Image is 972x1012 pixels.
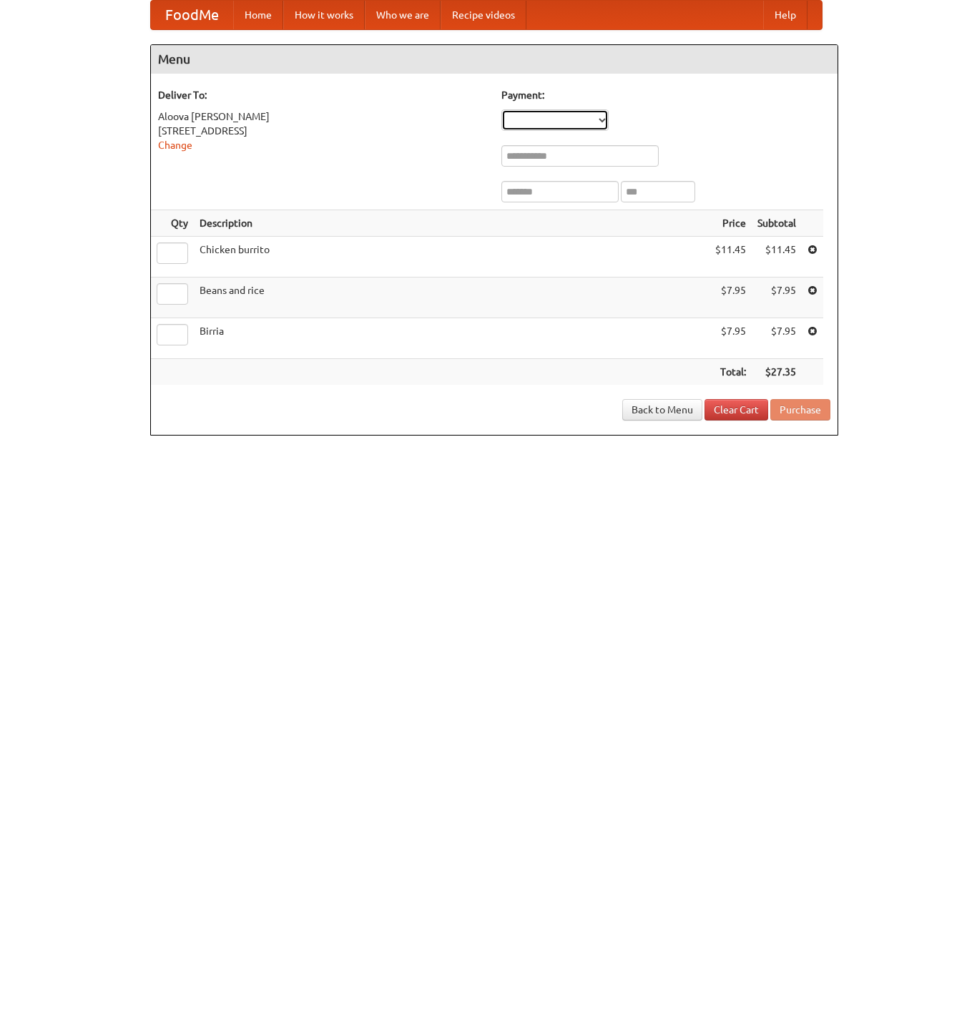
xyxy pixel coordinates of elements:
a: How it works [283,1,365,29]
td: $7.95 [752,318,802,359]
div: Aloova [PERSON_NAME] [158,109,487,124]
td: $7.95 [710,318,752,359]
a: Who we are [365,1,441,29]
h5: Payment: [501,88,830,102]
td: Chicken burrito [194,237,710,277]
a: Recipe videos [441,1,526,29]
a: Back to Menu [622,399,702,421]
th: Description [194,210,710,237]
h5: Deliver To: [158,88,487,102]
a: Help [763,1,807,29]
th: Total: [710,359,752,385]
a: Clear Cart [705,399,768,421]
h4: Menu [151,45,838,74]
td: $7.95 [710,277,752,318]
td: $11.45 [752,237,802,277]
td: Birria [194,318,710,359]
th: Subtotal [752,210,802,237]
td: $7.95 [752,277,802,318]
a: Home [233,1,283,29]
td: Beans and rice [194,277,710,318]
div: [STREET_ADDRESS] [158,124,487,138]
a: FoodMe [151,1,233,29]
th: Price [710,210,752,237]
td: $11.45 [710,237,752,277]
th: Qty [151,210,194,237]
th: $27.35 [752,359,802,385]
a: Change [158,139,192,151]
button: Purchase [770,399,830,421]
